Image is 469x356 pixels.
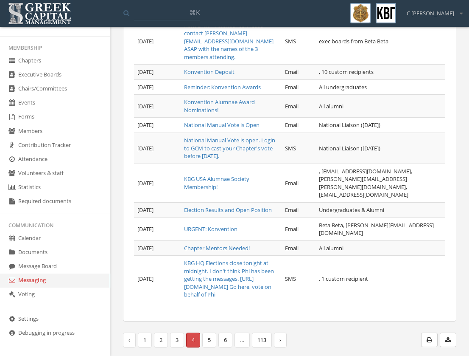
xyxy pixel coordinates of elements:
a: 5 [202,333,216,348]
td: National Liaison ([DATE]) [315,133,445,164]
div: C [PERSON_NAME] [401,3,463,17]
a: 6 [218,333,232,348]
td: [DATE] [134,65,181,80]
td: , 10 custom recipients [315,65,445,80]
a: National Manual Vote is open. Login to GCM to cast your Chapter's vote before [DATE]. [184,136,275,160]
td: All undergraduates [315,79,445,95]
td: [DATE] [134,79,181,95]
td: Email [282,202,315,218]
a: National Manual Vote is Open [184,121,260,129]
a: KBG HQ Elections close tonight at midnight. I don't think Phi has been getting the messages. [URL... [184,259,274,298]
td: Undergraduates & Alumni [315,202,445,218]
td: exec boards from Beta Beta [315,18,445,65]
a: URGENT: Konvention [184,225,237,233]
td: [DATE] [134,218,181,240]
td: [DATE] [134,164,181,202]
td: [DATE] [134,202,181,218]
td: Email [282,240,315,256]
a: Election Results and Open Position [184,206,272,214]
a: › [274,333,287,348]
td: SMS [282,133,315,164]
a: Konvention Alumnae Award Nominations! [184,98,255,114]
td: [DATE] [134,256,181,302]
a: 2 [154,333,168,348]
td: SMS [282,256,315,302]
td: All alumni [315,95,445,118]
li: Prev [123,333,136,348]
span: ⌘K [190,8,200,17]
td: Email [282,164,315,202]
td: [DATE] [134,18,181,65]
a: 3 [170,333,184,348]
td: Email [282,218,315,240]
span: C [PERSON_NAME] [407,9,454,17]
span: 4 [186,333,200,348]
a: Konvention Deposit [184,68,234,76]
a: 1 [138,333,152,348]
a: Reminder: Konvention Awards [184,83,261,91]
td: SMS [282,18,315,65]
td: Email [282,65,315,80]
td: , 1 custom recipient [315,256,445,302]
li: Next [274,333,287,348]
a: KBG USA Alumnae Society Membership! [184,175,249,191]
td: All alumni [315,240,445,256]
td: [DATE] [134,118,181,133]
td: [DATE] [134,95,181,118]
span: … [234,333,250,348]
td: , [EMAIL_ADDRESS][DOMAIN_NAME], [PERSON_NAME][EMAIL_ADDRESS][PERSON_NAME][DOMAIN_NAME], [EMAIL_AD... [315,164,445,202]
a: ‹ [123,333,136,348]
td: National Liaison ([DATE]) [315,118,445,133]
li: More [235,333,250,348]
td: [DATE] [134,133,181,164]
td: Email [282,79,315,95]
td: Beta Beta, [PERSON_NAME][EMAIL_ADDRESS][DOMAIN_NAME] [315,218,445,240]
td: [DATE] [134,240,181,256]
a: 113 [252,333,272,348]
a: Chapter Mentors Needed! [184,244,250,252]
td: Email [282,95,315,118]
a: Konvention Attendance: Please contact [PERSON_NAME][EMAIL_ADDRESS][DOMAIN_NAME] ASAP with the nam... [184,21,274,60]
td: Email [282,118,315,133]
